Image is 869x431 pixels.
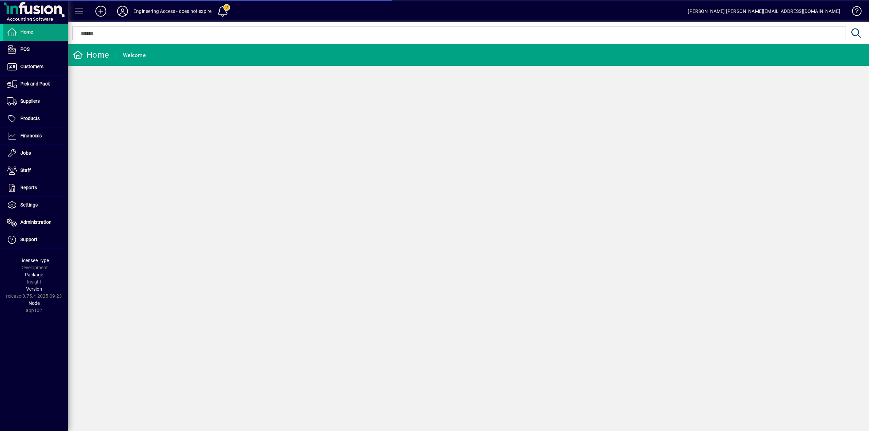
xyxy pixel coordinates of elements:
[20,168,31,173] span: Staff
[29,300,40,306] span: Node
[20,29,33,35] span: Home
[3,179,68,196] a: Reports
[19,258,49,263] span: Licensee Type
[3,110,68,127] a: Products
[3,162,68,179] a: Staff
[3,58,68,75] a: Customers
[20,46,30,52] span: POS
[20,64,43,69] span: Customers
[688,6,840,17] div: [PERSON_NAME] [PERSON_NAME][EMAIL_ADDRESS][DOMAIN_NAME]
[20,150,31,156] span: Jobs
[20,202,38,208] span: Settings
[20,98,40,104] span: Suppliers
[123,50,146,61] div: Welcome
[3,41,68,58] a: POS
[3,76,68,93] a: Pick and Pack
[90,5,112,17] button: Add
[20,219,52,225] span: Administration
[20,116,40,121] span: Products
[3,93,68,110] a: Suppliers
[112,5,133,17] button: Profile
[73,50,109,60] div: Home
[3,197,68,214] a: Settings
[847,1,861,23] a: Knowledge Base
[20,185,37,190] span: Reports
[133,6,211,17] div: Engineering Access - does not expire
[3,128,68,144] a: Financials
[3,231,68,248] a: Support
[26,286,42,292] span: Version
[20,133,42,138] span: Financials
[25,272,43,277] span: Package
[20,81,50,86] span: Pick and Pack
[20,237,37,242] span: Support
[3,214,68,231] a: Administration
[3,145,68,162] a: Jobs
